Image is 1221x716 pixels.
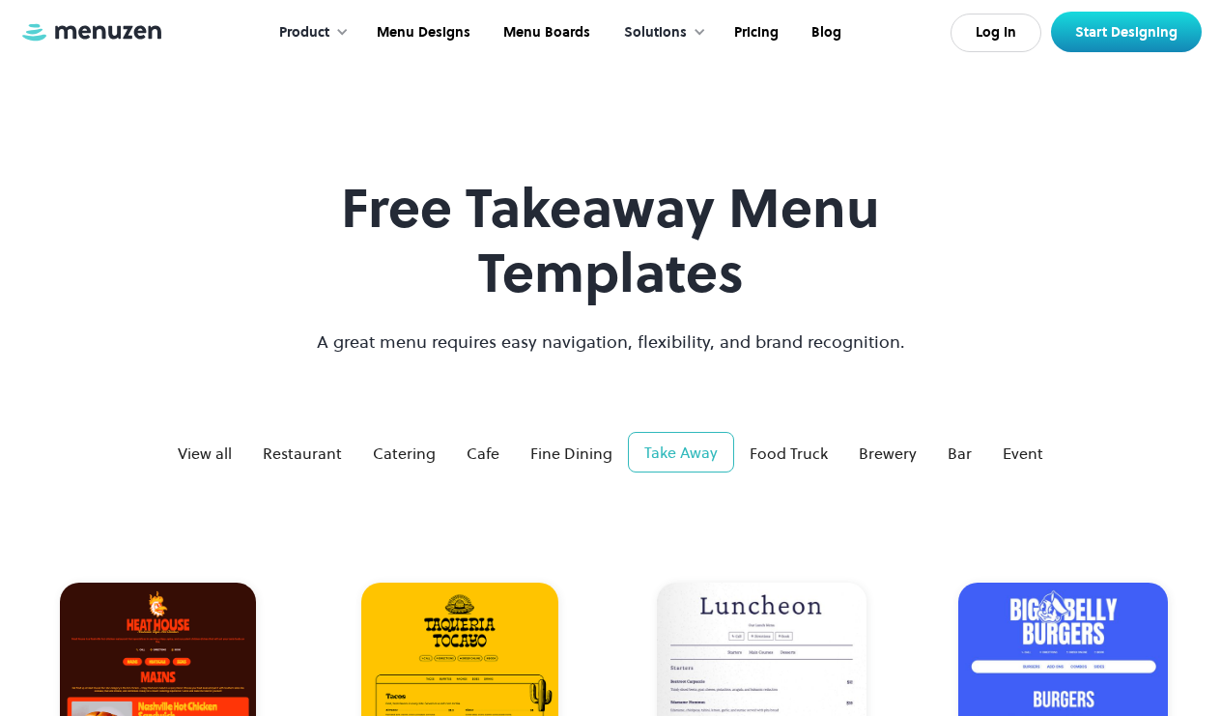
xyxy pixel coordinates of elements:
div: Food Truck [750,442,828,465]
div: Fine Dining [530,442,612,465]
div: Brewery [859,442,917,465]
a: Start Designing [1051,12,1202,52]
div: Take Away [644,441,718,464]
div: Bar [948,442,972,465]
div: Solutions [624,22,687,43]
a: Menu Boards [485,3,605,63]
div: Product [279,22,329,43]
a: Blog [793,3,856,63]
div: Product [260,3,358,63]
a: Log In [951,14,1041,52]
h1: Free Takeaway Menu Templates [240,176,981,305]
p: A great menu requires easy navigation, flexibility, and brand recognition. [240,329,981,355]
div: Catering [373,442,436,465]
a: Menu Designs [358,3,485,63]
div: View all [178,442,232,465]
div: Cafe [467,442,499,465]
div: Solutions [605,3,716,63]
div: Restaurant [263,442,342,465]
a: Pricing [716,3,793,63]
div: Event [1003,442,1043,465]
